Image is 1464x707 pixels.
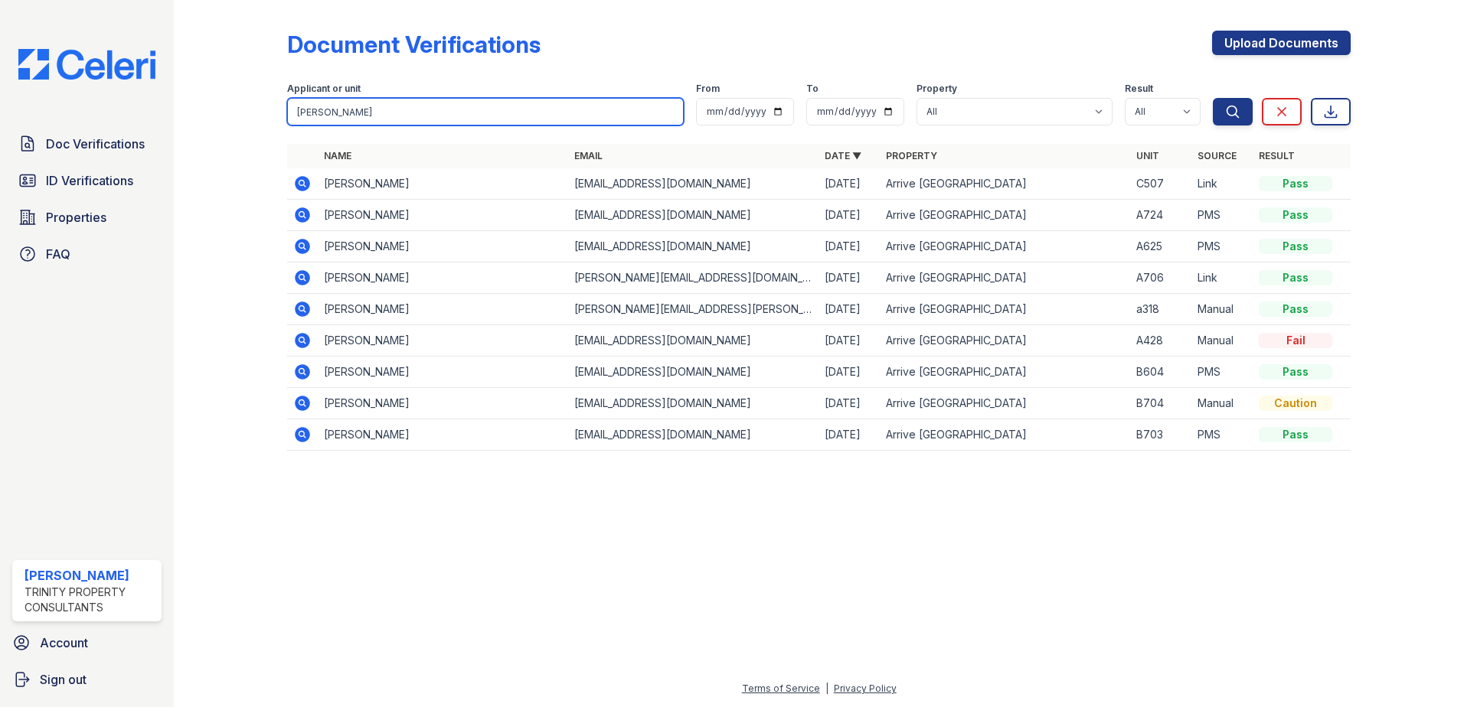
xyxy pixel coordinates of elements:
td: Link [1191,262,1253,294]
a: Email [574,150,603,161]
td: Arrive [GEOGRAPHIC_DATA] [880,388,1130,419]
td: B704 [1130,388,1191,419]
td: [DATE] [819,419,880,451]
td: Arrive [GEOGRAPHIC_DATA] [880,294,1130,325]
td: A706 [1130,262,1191,294]
td: Arrive [GEOGRAPHIC_DATA] [880,419,1130,451]
a: Properties [12,202,162,233]
td: a318 [1130,294,1191,325]
td: [EMAIL_ADDRESS][DOMAIN_NAME] [568,419,819,451]
td: [PERSON_NAME] [318,388,568,419]
div: Caution [1259,396,1332,411]
a: Upload Documents [1212,31,1351,55]
td: Arrive [GEOGRAPHIC_DATA] [880,325,1130,357]
span: Account [40,634,88,652]
label: Property [917,83,957,95]
span: FAQ [46,245,70,263]
td: [EMAIL_ADDRESS][DOMAIN_NAME] [568,200,819,231]
td: [DATE] [819,325,880,357]
a: Privacy Policy [834,683,897,694]
td: [EMAIL_ADDRESS][DOMAIN_NAME] [568,325,819,357]
div: Trinity Property Consultants [25,585,155,615]
td: Arrive [GEOGRAPHIC_DATA] [880,168,1130,200]
td: [EMAIL_ADDRESS][DOMAIN_NAME] [568,231,819,262]
td: A724 [1130,200,1191,231]
a: FAQ [12,239,162,269]
div: Pass [1259,239,1332,254]
td: Manual [1191,294,1253,325]
td: [PERSON_NAME] [318,357,568,388]
div: Pass [1259,270,1332,285]
label: To [806,83,819,95]
span: Doc Verifications [46,135,145,153]
td: A625 [1130,231,1191,262]
td: A428 [1130,325,1191,357]
div: Fail [1259,333,1332,348]
input: Search by name, email, or unit number [287,98,684,125]
td: [DATE] [819,262,880,294]
a: Result [1259,150,1295,161]
td: [PERSON_NAME][EMAIL_ADDRESS][DOMAIN_NAME] [568,262,819,294]
div: Pass [1259,364,1332,380]
a: Terms of Service [742,683,820,694]
a: Sign out [6,664,168,695]
td: [PERSON_NAME] [318,294,568,325]
td: [PERSON_NAME] [318,200,568,231]
td: [DATE] [819,231,880,262]
td: PMS [1191,357,1253,388]
td: Manual [1191,325,1253,357]
div: Pass [1259,207,1332,223]
span: Sign out [40,670,87,689]
td: [PERSON_NAME][EMAIL_ADDRESS][PERSON_NAME][DOMAIN_NAME] [568,294,819,325]
label: From [696,83,720,95]
td: C507 [1130,168,1191,200]
td: B703 [1130,419,1191,451]
div: [PERSON_NAME] [25,566,155,585]
td: Link [1191,168,1253,200]
label: Applicant or unit [287,83,361,95]
td: [DATE] [819,388,880,419]
td: [DATE] [819,200,880,231]
td: Arrive [GEOGRAPHIC_DATA] [880,357,1130,388]
td: [EMAIL_ADDRESS][DOMAIN_NAME] [568,168,819,200]
a: Property [886,150,937,161]
td: [PERSON_NAME] [318,231,568,262]
td: PMS [1191,231,1253,262]
td: [PERSON_NAME] [318,419,568,451]
td: [PERSON_NAME] [318,168,568,200]
div: Pass [1259,176,1332,191]
td: [DATE] [819,294,880,325]
td: [EMAIL_ADDRESS][DOMAIN_NAME] [568,388,819,419]
td: Manual [1191,388,1253,419]
td: Arrive [GEOGRAPHIC_DATA] [880,231,1130,262]
a: Date ▼ [825,150,861,161]
td: [EMAIL_ADDRESS][DOMAIN_NAME] [568,357,819,388]
span: ID Verifications [46,171,133,190]
a: Source [1198,150,1237,161]
a: Unit [1136,150,1159,161]
div: Pass [1259,301,1332,317]
div: | [825,683,828,694]
a: Account [6,627,168,658]
label: Result [1125,83,1153,95]
td: [DATE] [819,168,880,200]
td: PMS [1191,419,1253,451]
div: Document Verifications [287,31,541,58]
td: B604 [1130,357,1191,388]
td: Arrive [GEOGRAPHIC_DATA] [880,262,1130,294]
span: Properties [46,208,106,226]
td: [PERSON_NAME] [318,262,568,294]
td: [DATE] [819,357,880,388]
td: [PERSON_NAME] [318,325,568,357]
a: Name [324,150,351,161]
div: Pass [1259,427,1332,442]
td: PMS [1191,200,1253,231]
a: ID Verifications [12,165,162,196]
img: CE_Logo_Blue-a8612792a0a2168367f1c8372b55b34899dd931a85d93a1a3d3e32e68fde9ad4.png [6,49,168,80]
td: Arrive [GEOGRAPHIC_DATA] [880,200,1130,231]
a: Doc Verifications [12,129,162,159]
